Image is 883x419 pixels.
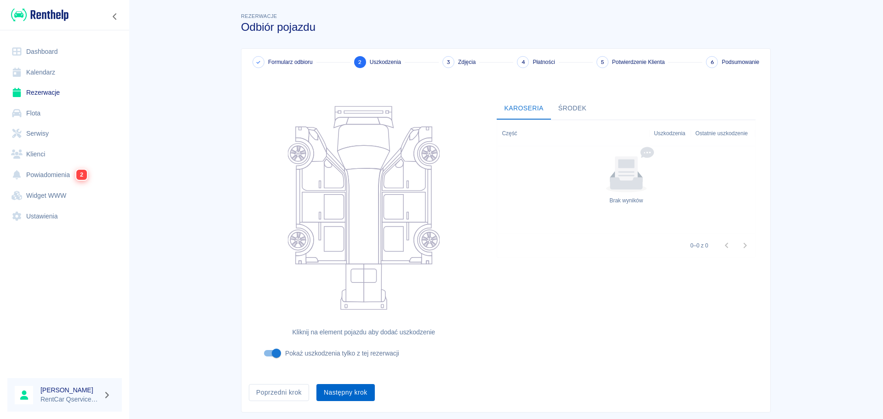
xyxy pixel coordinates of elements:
div: Ostatnie uszkodzenie [695,121,748,146]
button: Środek [551,98,594,120]
span: 3 [447,57,450,67]
span: 6 [711,57,714,67]
a: Flota [7,103,122,124]
button: Poprzedni krok [249,384,309,401]
div: Uszkodzenia [654,121,685,146]
span: Płatności [533,58,555,66]
a: Powiadomienia2 [7,164,122,185]
h3: Odbiór pojazdu [241,21,771,34]
button: Następny krok [316,384,375,401]
span: Potwierdzenie Klienta [612,58,665,66]
a: Renthelp logo [7,7,69,23]
span: 4 [522,57,525,67]
div: Uszkodzenia [649,121,691,146]
div: Brak wyników [609,196,643,205]
button: Zwiń nawigację [108,11,122,23]
span: Podsumowanie [722,58,759,66]
span: 2 [358,57,361,67]
button: Karoseria [497,98,550,120]
a: Widget WWW [7,185,122,206]
a: Klienci [7,144,122,165]
a: Dashboard [7,41,122,62]
div: Część [497,121,649,146]
a: Kalendarz [7,62,122,83]
a: Ustawienia [7,206,122,227]
p: 0–0 z 0 [690,241,708,250]
a: Rezerwacje [7,82,122,103]
span: Zdjęcia [458,58,476,66]
span: Formularz odbioru [268,58,313,66]
span: Uszkodzenia [370,58,401,66]
div: Część [502,121,517,146]
h6: Kliknij na element pojazdu aby dodać uszkodzenie [256,327,471,337]
p: RentCar Qservice Damar Parts [40,395,99,404]
img: Renthelp logo [11,7,69,23]
span: 2 [76,170,87,180]
div: Ostatnie uszkodzenie [691,121,755,146]
a: Serwisy [7,123,122,144]
span: Rezerwacje [241,13,277,19]
p: Pokaż uszkodzenia tylko z tej rezerwacji [285,349,399,358]
span: 5 [601,57,604,67]
h6: [PERSON_NAME] [40,385,99,395]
